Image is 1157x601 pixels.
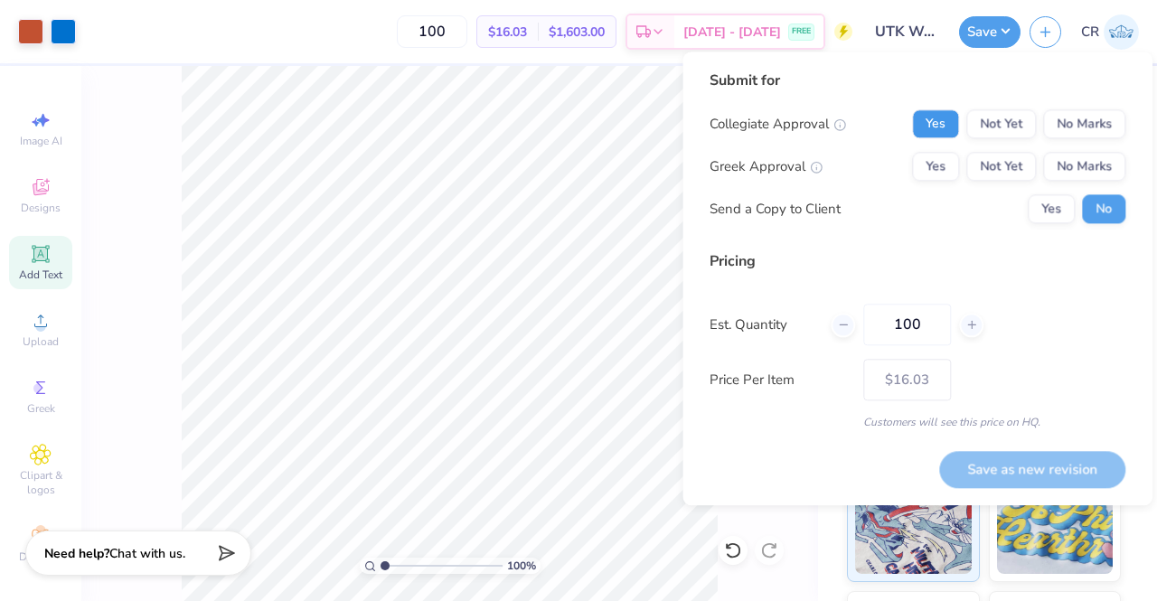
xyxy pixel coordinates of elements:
[710,156,823,177] div: Greek Approval
[549,23,605,42] span: $1,603.00
[792,25,811,38] span: FREE
[1043,152,1125,181] button: No Marks
[683,23,781,42] span: [DATE] - [DATE]
[19,549,62,564] span: Decorate
[997,484,1114,574] img: Puff Ink
[44,545,109,562] strong: Need help?
[710,250,1125,272] div: Pricing
[1081,14,1139,50] a: CR
[710,315,817,335] label: Est. Quantity
[710,414,1125,430] div: Customers will see this price on HQ.
[861,14,950,50] input: Untitled Design
[23,334,59,349] span: Upload
[397,15,467,48] input: – –
[710,370,850,390] label: Price Per Item
[912,109,959,138] button: Yes
[710,114,846,135] div: Collegiate Approval
[1082,194,1125,223] button: No
[109,545,185,562] span: Chat with us.
[959,16,1021,48] button: Save
[966,109,1036,138] button: Not Yet
[863,304,951,345] input: – –
[19,268,62,282] span: Add Text
[1043,109,1125,138] button: No Marks
[488,23,527,42] span: $16.03
[9,468,72,497] span: Clipart & logos
[710,199,841,220] div: Send a Copy to Client
[1081,22,1099,42] span: CR
[507,558,536,574] span: 100 %
[1028,194,1075,223] button: Yes
[966,152,1036,181] button: Not Yet
[912,152,959,181] button: Yes
[20,134,62,148] span: Image AI
[855,484,972,574] img: Standard
[27,401,55,416] span: Greek
[21,201,61,215] span: Designs
[1104,14,1139,50] img: Conner Roberts
[710,70,1125,91] div: Submit for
